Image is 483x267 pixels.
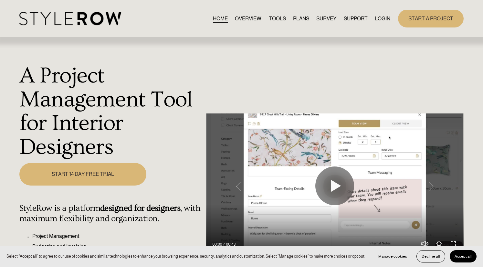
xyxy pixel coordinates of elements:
button: Decline all [416,250,445,262]
button: Manage cookies [373,250,412,262]
img: StyleRow [19,12,121,25]
span: Manage cookies [378,254,407,259]
p: Budgeting and Invoicing [32,243,203,251]
a: LOGIN [375,14,390,23]
a: OVERVIEW [235,14,261,23]
button: Play [315,166,354,205]
a: SURVEY [316,14,336,23]
button: Accept all [450,250,477,262]
a: PLANS [293,14,309,23]
div: Current time [212,241,224,248]
p: Project Management [32,232,203,240]
a: START 14 DAY FREE TRIAL [19,163,146,186]
span: Decline all [422,254,440,259]
div: Duration [224,241,237,248]
a: folder dropdown [344,14,368,23]
strong: designed for designers [100,203,180,213]
h1: A Project Management Tool for Interior Designers [19,64,203,159]
a: HOME [213,14,228,23]
h4: StyleRow is a platform , with maximum flexibility and organization. [19,203,203,224]
a: TOOLS [269,14,286,23]
a: START A PROJECT [398,10,464,27]
p: Select “Accept all” to agree to our use of cookies and similar technologies to enhance your brows... [6,253,365,260]
span: Accept all [455,254,472,259]
span: SUPPORT [344,15,368,23]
